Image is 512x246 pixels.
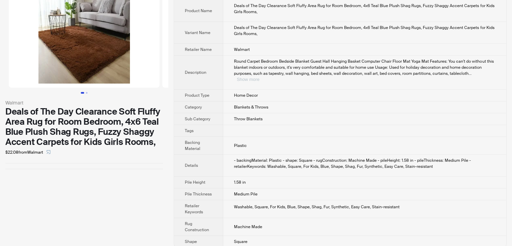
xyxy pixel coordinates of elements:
span: Category [185,104,202,110]
div: - backingMaterial: Plastic - shape: Square - rugConstruction: Machine Made - pileHeight: 1.58 in ... [234,157,496,170]
span: Walmart [234,47,250,52]
span: Shape [185,239,197,244]
div: $22.08 from Walmart [5,147,163,158]
span: Retailer Keywords [185,203,203,215]
span: Home Decor [234,93,258,98]
div: Round Carpet Bedroom Bedside Blanket Guest Hall Hanging Basket Computer Chair Floor Mat Yoga Mat ... [234,58,496,83]
button: Go to slide 1 [81,92,84,94]
span: Backing Material [185,140,200,151]
span: Blankets & Throws [234,104,268,110]
span: select [46,150,50,154]
div: Walmart [5,99,163,106]
span: Product Type [185,93,209,98]
span: Pile Height [185,180,205,185]
span: Retailer Name [185,47,212,52]
span: Medium Pile [234,191,258,197]
div: Deals of The Day Clearance Soft Fluffy Area Rug for Room Bedroom, 4x6 Teal Blue Plush Shag Rugs, ... [5,106,163,147]
span: Description [185,70,206,75]
span: Tags [185,128,194,133]
button: Expand [237,77,259,82]
span: Details [185,163,198,168]
span: Product Name [185,8,212,13]
div: Deals of The Day Clearance Soft Fluffy Area Rug for Room Bedroom, 4x6 Teal Blue Plush Shag Rugs, ... [234,25,496,37]
span: 1.58 in [234,180,246,185]
div: Deals of The Day Clearance Soft Fluffy Area Rug for Room Bedroom, 4x6 Teal Blue Plush Shag Rugs, ... [234,3,496,15]
span: Machine Made [234,224,262,229]
button: Go to slide 2 [86,92,88,94]
span: ... [469,71,472,76]
span: Variant Name [185,30,210,35]
div: Washable, Square, For Kids, Blue, Shape, Shag, Fur, Synthetic, Easy Care, Stain-resistant [234,204,496,210]
span: Round Carpet Bedroom Bedside Blanket Guest Hall Hanging Basket Computer Chair Floor Mat Yoga Mat ... [234,59,493,76]
span: Plastic [234,143,247,148]
span: Pile Thickness [185,191,212,197]
span: Rug Construction [185,221,209,233]
span: Square [234,239,247,244]
span: Sub Category [185,116,210,122]
span: Throw Blankets [234,116,263,122]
